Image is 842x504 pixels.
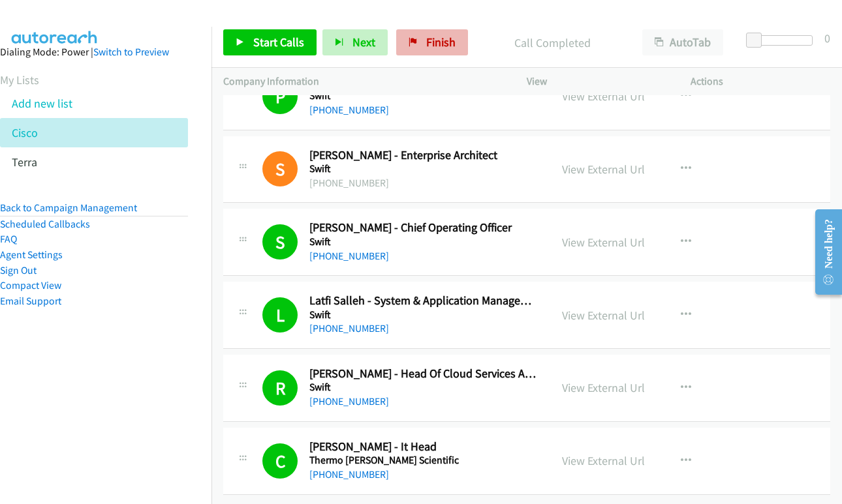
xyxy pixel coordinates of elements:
[262,297,298,333] h1: L
[309,308,538,321] h5: Swift
[322,29,388,55] button: Next
[562,380,645,395] a: View External Url
[309,366,538,381] h2: [PERSON_NAME] - Head Of Cloud Services Apac | Global Services | Customer Experience
[352,35,375,50] span: Next
[562,453,645,468] a: View External Url
[562,162,645,177] a: View External Url
[691,74,831,89] p: Actions
[562,89,645,104] a: View External Url
[309,439,538,454] h2: [PERSON_NAME] - It Head
[309,293,538,308] h2: Latfi Salleh - System & Application Management & Support Specialist (It Operation Specialist)
[562,308,645,323] a: View External Url
[309,381,538,394] h5: Swift
[309,148,538,163] h2: [PERSON_NAME] - Enterprise Architect
[309,395,389,408] a: [PHONE_NUMBER]
[12,96,72,111] a: Add new list
[804,200,842,304] iframe: Resource Center
[309,454,538,467] h5: Thermo [PERSON_NAME] Scientific
[824,29,830,47] div: 0
[309,104,389,116] a: [PHONE_NUMBER]
[309,89,538,102] h5: Swift
[562,235,645,250] a: View External Url
[309,250,389,262] a: [PHONE_NUMBER]
[309,322,389,334] a: [PHONE_NUMBER]
[396,29,468,55] a: Finish
[309,162,538,175] h5: Swift
[309,220,538,235] h2: [PERSON_NAME] - Chief Operating Officer
[262,151,298,186] h1: S
[223,29,317,55] a: Start Calls
[262,151,298,186] div: This number is invalid and cannot be dialed
[527,74,667,89] p: View
[262,224,298,259] h1: S
[93,46,169,58] a: Switch to Preview
[262,370,298,406] h1: R
[253,35,304,50] span: Start Calls
[262,443,298,479] h1: C
[223,74,503,89] p: Company Information
[426,35,456,50] span: Finish
[309,235,538,248] h5: Swift
[642,29,723,55] button: AutoTab
[309,468,389,481] a: [PHONE_NUMBER]
[486,34,619,52] p: Call Completed
[12,155,37,170] a: Terra
[12,125,38,140] a: Cisco
[262,79,298,114] h1: P
[309,175,538,191] div: [PHONE_NUMBER]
